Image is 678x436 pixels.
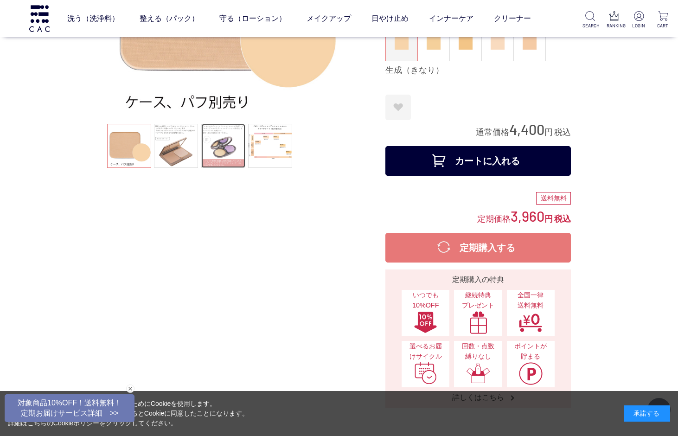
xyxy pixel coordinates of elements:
[385,95,411,120] a: お気に入りに登録する
[414,362,438,385] img: 選べるお届けサイクル
[385,65,571,76] div: 生成（きなり）
[389,274,567,285] div: 定期購入の特典
[512,290,550,310] span: 全国一律 送料無料
[544,128,553,137] span: 円
[219,6,286,32] a: 守る（ローション）
[582,22,598,29] p: SEARCH
[307,6,351,32] a: メイクアップ
[476,128,509,137] span: 通常価格
[582,11,598,29] a: SEARCH
[28,5,51,32] img: logo
[631,22,646,29] p: LOGIN
[385,269,571,408] a: 定期購入の特典 いつでも10%OFFいつでも10%OFF 継続特典プレゼント継続特典プレゼント 全国一律送料無料全国一律送料無料 選べるお届けサイクル選べるお届けサイクル 回数・点数縛りなし回数...
[536,192,571,205] div: 送料無料
[371,6,409,32] a: 日やけ止め
[544,214,553,224] span: 円
[655,11,671,29] a: CART
[406,290,445,310] span: いつでも10%OFF
[406,341,445,361] span: 選べるお届けサイクル
[554,128,571,137] span: 税込
[466,311,490,334] img: 継続特典プレゼント
[140,6,199,32] a: 整える（パック）
[67,6,119,32] a: 洗う（洗浄料）
[624,405,670,422] div: 承諾する
[512,341,550,361] span: ポイントが貯まる
[459,341,497,361] span: 回数・点数縛りなし
[607,11,622,29] a: RANKING
[554,214,571,224] span: 税込
[655,22,671,29] p: CART
[518,311,543,334] img: 全国一律送料無料
[509,121,544,138] span: 4,400
[477,213,511,224] span: 定期価格
[631,11,646,29] a: LOGIN
[607,22,622,29] p: RANKING
[414,311,438,334] img: いつでも10%OFF
[518,362,543,385] img: ポイントが貯まる
[511,207,544,224] span: 3,960
[429,6,473,32] a: インナーケア
[459,290,497,310] span: 継続特典 プレゼント
[494,6,531,32] a: クリーナー
[466,362,490,385] img: 回数・点数縛りなし
[385,233,571,263] button: 定期購入する
[385,146,571,176] button: カートに入れる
